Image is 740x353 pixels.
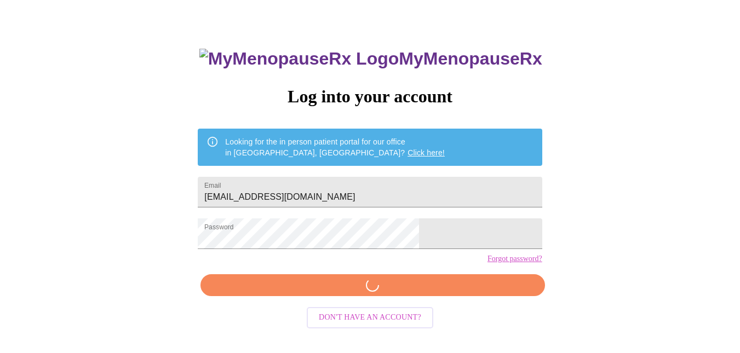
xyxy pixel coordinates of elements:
[487,254,542,263] a: Forgot password?
[199,49,542,69] h3: MyMenopauseRx
[319,311,421,325] span: Don't have an account?
[199,49,399,69] img: MyMenopauseRx Logo
[198,86,542,107] h3: Log into your account
[408,148,445,157] a: Click here!
[225,132,445,163] div: Looking for the in person patient portal for our office in [GEOGRAPHIC_DATA], [GEOGRAPHIC_DATA]?
[307,307,433,328] button: Don't have an account?
[304,312,436,321] a: Don't have an account?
